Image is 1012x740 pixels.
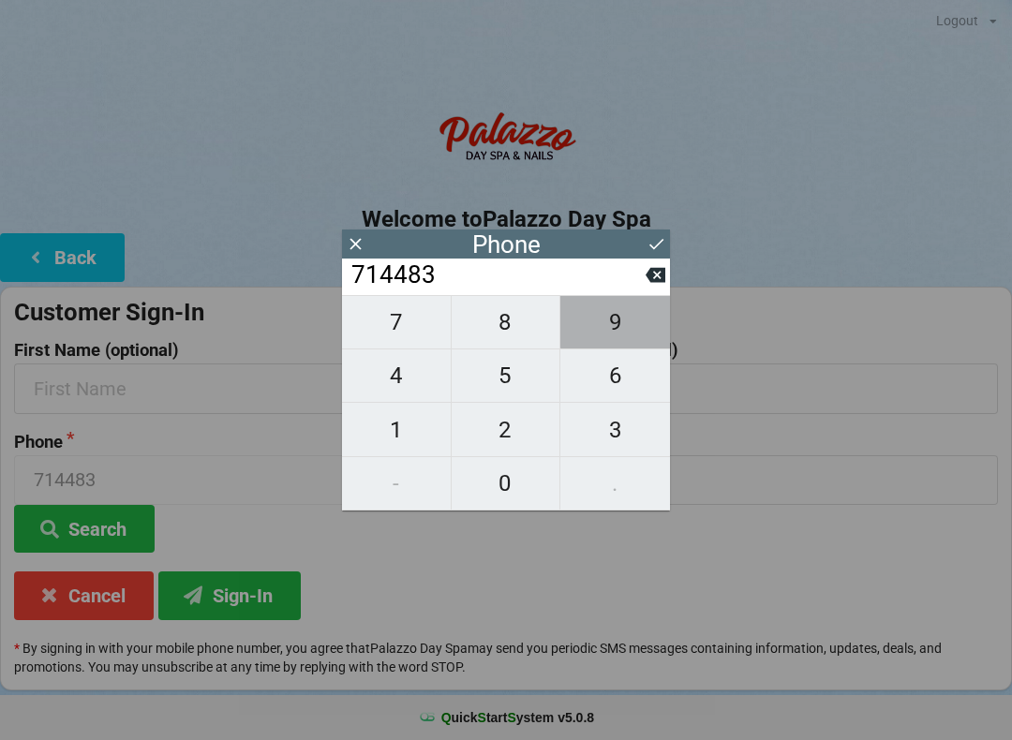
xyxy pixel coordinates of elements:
[452,410,560,450] span: 2
[452,295,561,349] button: 8
[452,303,560,342] span: 8
[452,349,561,403] button: 5
[560,295,670,349] button: 9
[452,457,561,511] button: 0
[560,303,670,342] span: 9
[472,235,541,254] div: Phone
[342,349,452,403] button: 4
[452,356,560,395] span: 5
[342,410,451,450] span: 1
[342,295,452,349] button: 7
[560,349,670,403] button: 6
[560,356,670,395] span: 6
[342,356,451,395] span: 4
[560,403,670,456] button: 3
[452,403,561,456] button: 2
[342,403,452,456] button: 1
[342,303,451,342] span: 7
[560,410,670,450] span: 3
[452,464,560,503] span: 0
